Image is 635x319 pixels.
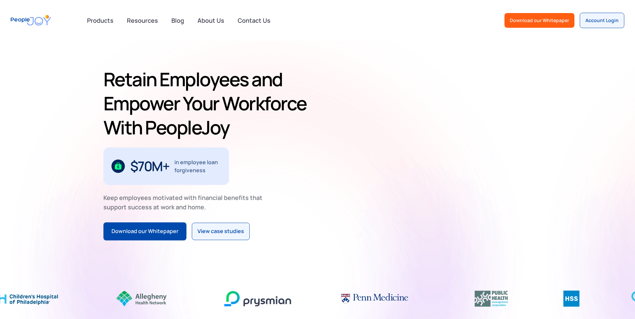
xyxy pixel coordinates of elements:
[197,227,244,236] div: View case studies
[510,17,569,24] div: Download our Whitepaper
[130,161,169,172] div: $70M+
[103,147,229,185] div: 1 / 3
[167,13,188,28] a: Blog
[83,14,117,27] div: Products
[123,13,162,28] a: Resources
[580,13,624,28] a: Account Login
[193,13,228,28] a: About Us
[103,222,186,240] a: Download our Whitepaper
[11,11,51,30] a: home
[504,13,574,28] a: Download our Whitepaper
[103,67,315,139] h1: Retain Employees and Empower Your Workforce With PeopleJoy
[174,158,221,174] div: in employee loan forgiveness
[585,17,619,24] div: Account Login
[103,193,268,212] div: Keep employees motivated with financial benefits that support success at work and home.
[192,223,250,240] a: View case studies
[234,13,274,28] a: Contact Us
[111,227,178,236] div: Download our Whitepaper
